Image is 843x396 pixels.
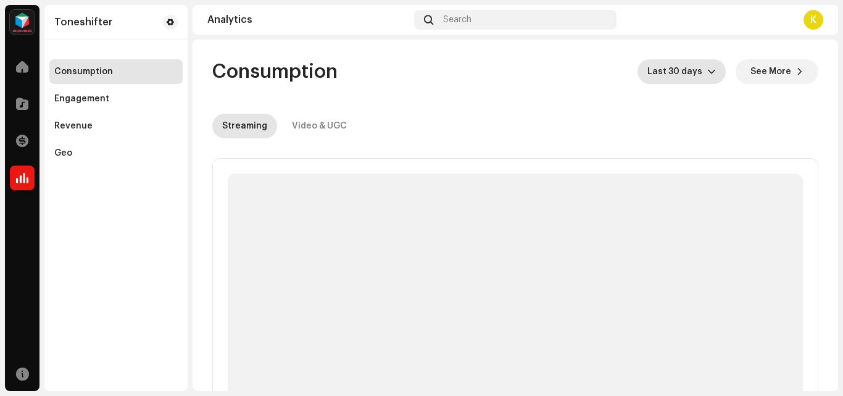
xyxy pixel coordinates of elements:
[647,59,707,84] span: Last 30 days
[49,59,183,84] re-m-nav-item: Consumption
[292,114,347,138] div: Video & UGC
[212,59,338,84] span: Consumption
[443,15,471,25] span: Search
[10,10,35,35] img: feab3aad-9b62-475c-8caf-26f15a9573ee
[54,148,72,158] div: Geo
[54,94,109,104] div: Engagement
[49,114,183,138] re-m-nav-item: Revenue
[49,141,183,166] re-m-nav-item: Geo
[49,86,183,111] re-m-nav-item: Engagement
[54,17,112,27] div: Toneshifter
[750,59,791,84] span: See More
[54,121,93,131] div: Revenue
[54,67,113,77] div: Consumption
[736,59,818,84] button: See More
[804,10,823,30] div: K
[207,15,409,25] div: Analytics
[222,114,267,138] div: Streaming
[707,59,716,84] div: dropdown trigger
